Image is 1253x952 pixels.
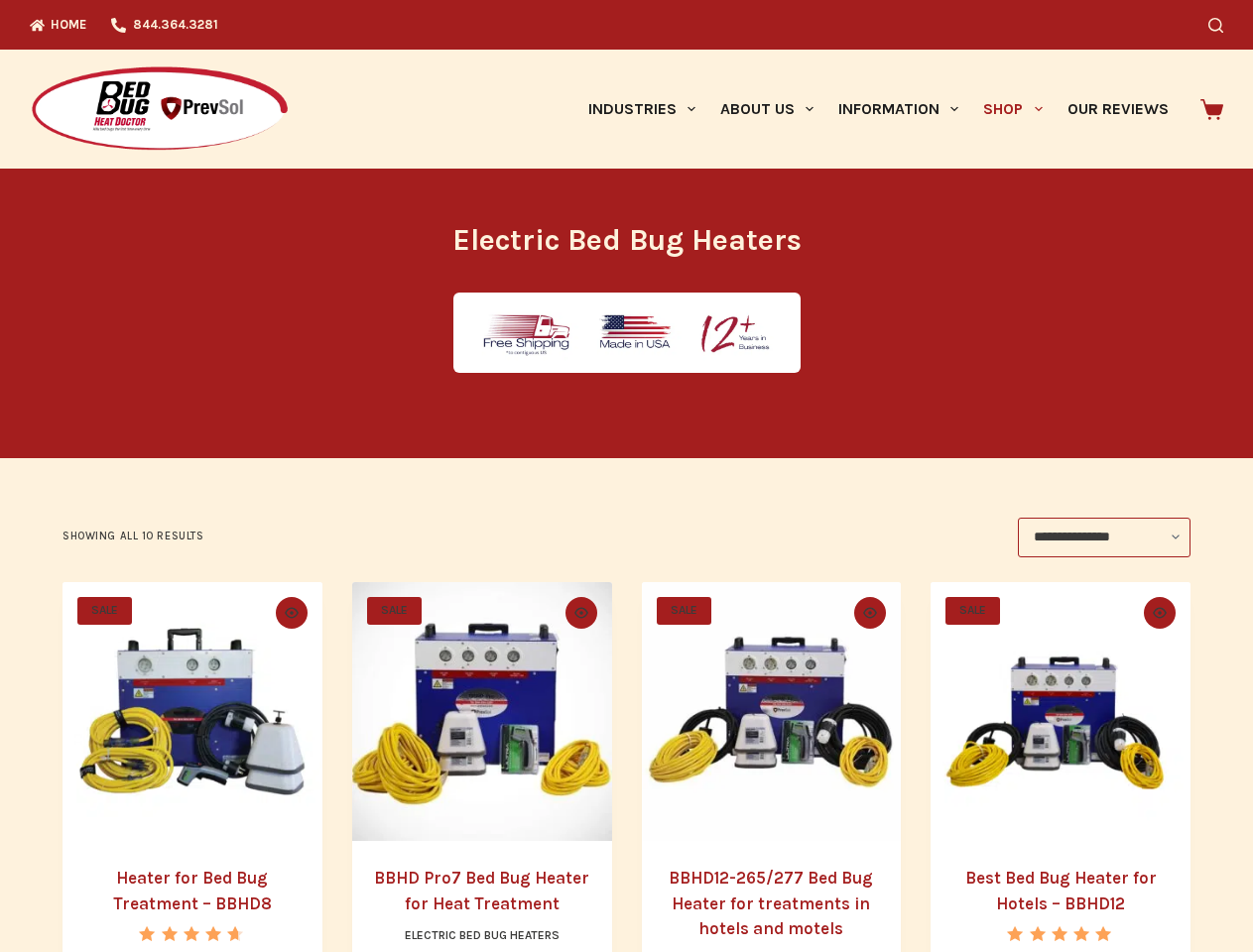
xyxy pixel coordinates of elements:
img: Prevsol/Bed Bug Heat Doctor [30,65,290,154]
p: Showing all 10 results [63,528,203,545]
a: Shop [971,50,1055,169]
span: SALE [367,597,422,625]
a: Industries [575,50,707,169]
a: BBHD12-265/277 Bed Bug Heater for treatments in hotels and motels [642,582,902,842]
a: About Us [707,50,825,169]
button: Search [1208,18,1223,33]
a: Heater for Bed Bug Treatment – BBHD8 [113,868,272,913]
a: Information [826,50,971,169]
div: Rated 5.00 out of 5 [1007,926,1113,941]
a: Electric Bed Bug Heaters [405,928,560,942]
a: Best Bed Bug Heater for Hotels - BBHD12 [931,582,1190,842]
button: Quick view toggle [1144,597,1176,629]
button: Quick view toggle [854,597,886,629]
a: Best Bed Bug Heater for Hotels – BBHD12 [965,868,1157,913]
a: Heater for Bed Bug Treatment - BBHD8 [63,582,322,842]
a: Our Reviews [1055,50,1181,169]
a: BBHD12-265/277 Bed Bug Heater for treatments in hotels and motels [669,868,873,938]
div: Rated 4.67 out of 5 [139,926,245,941]
span: SALE [657,597,711,625]
a: BBHD Pro7 Bed Bug Heater for Heat Treatment [352,582,612,842]
span: SALE [945,597,1000,625]
nav: Primary [575,50,1181,169]
a: BBHD Pro7 Bed Bug Heater for Heat Treatment [374,868,589,913]
h1: Electric Bed Bug Heaters [255,218,999,263]
select: Shop order [1018,518,1190,557]
button: Quick view toggle [276,597,308,629]
span: SALE [77,597,132,625]
button: Quick view toggle [565,597,597,629]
